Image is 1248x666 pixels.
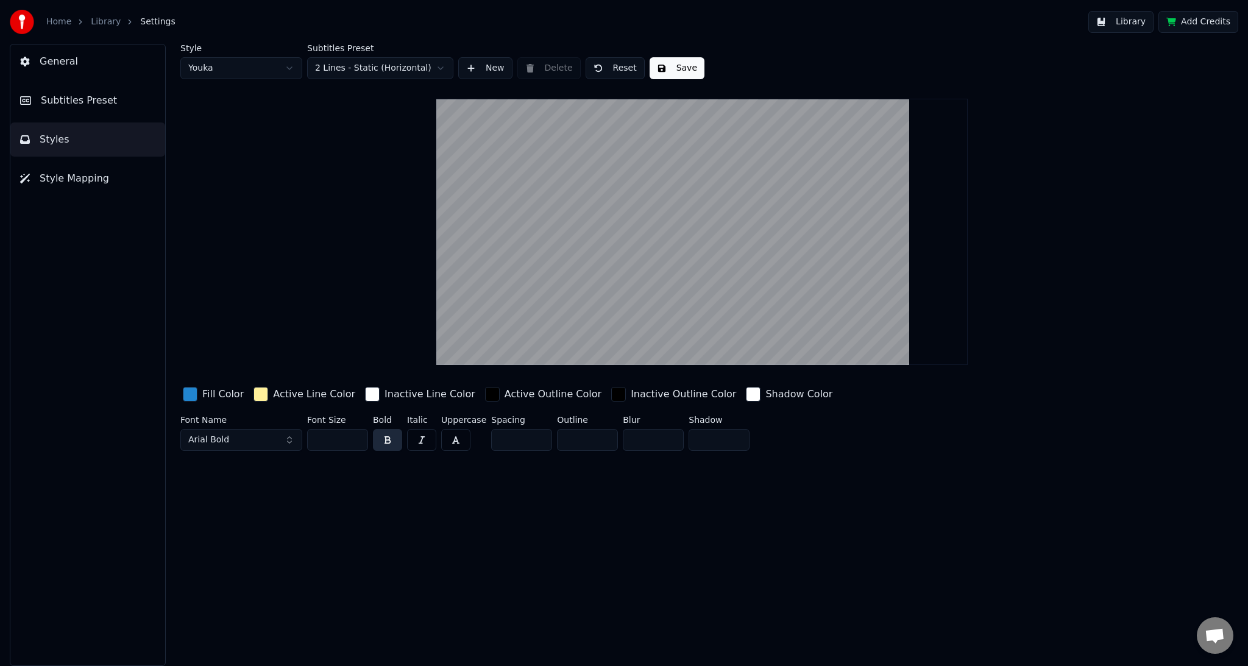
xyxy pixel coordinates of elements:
span: Arial Bold [188,434,229,446]
div: Open chat [1197,617,1233,654]
div: Inactive Line Color [385,387,475,402]
span: Styles [40,132,69,147]
a: Home [46,16,71,28]
label: Blur [623,416,684,424]
span: Subtitles Preset [41,93,117,108]
div: Fill Color [202,387,244,402]
img: youka [10,10,34,34]
div: Active Line Color [273,387,355,402]
div: Shadow Color [765,387,832,402]
label: Font Name [180,416,302,424]
a: Library [91,16,121,28]
label: Style [180,44,302,52]
button: Shadow Color [743,384,835,404]
label: Outline [557,416,618,424]
button: Active Outline Color [483,384,604,404]
span: Settings [140,16,175,28]
button: General [10,44,165,79]
span: Style Mapping [40,171,109,186]
label: Uppercase [441,416,486,424]
button: Subtitles Preset [10,83,165,118]
button: Style Mapping [10,161,165,196]
button: Library [1088,11,1154,33]
label: Shadow [689,416,750,424]
span: General [40,54,78,69]
div: Active Outline Color [505,387,601,402]
button: Reset [586,57,645,79]
button: Fill Color [180,384,246,404]
button: Inactive Line Color [363,384,478,404]
button: Add Credits [1158,11,1238,33]
label: Italic [407,416,436,424]
button: Save [650,57,704,79]
label: Bold [373,416,402,424]
div: Inactive Outline Color [631,387,736,402]
button: New [458,57,512,79]
label: Spacing [491,416,552,424]
button: Inactive Outline Color [609,384,739,404]
label: Font Size [307,416,368,424]
nav: breadcrumb [46,16,175,28]
button: Styles [10,122,165,157]
button: Active Line Color [251,384,358,404]
label: Subtitles Preset [307,44,453,52]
